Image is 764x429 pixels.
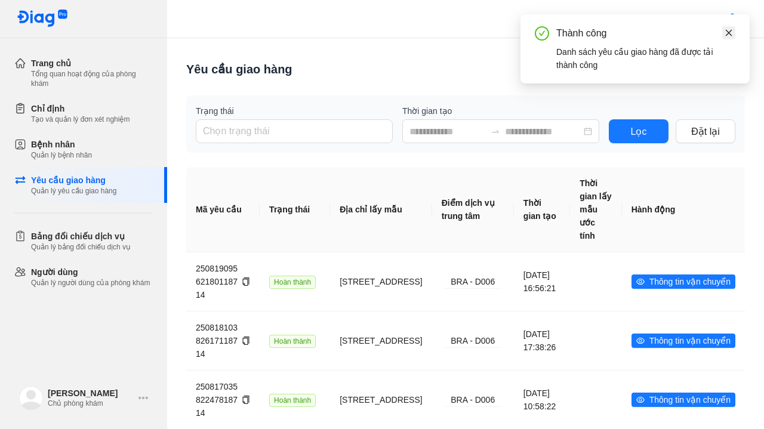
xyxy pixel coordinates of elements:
[725,29,733,37] span: close
[556,45,735,72] div: Danh sách yêu cầu giao hàng đã được tải thành công
[514,311,570,370] td: [DATE] 17:38:26
[445,334,501,348] div: BRA - D006
[514,370,570,429] td: [DATE] 10:58:22
[691,124,720,139] span: Đặt lại
[196,262,250,301] div: 25081909562180118714
[269,335,316,348] span: Hoàn thành
[196,321,250,360] div: 25081810382617118714
[514,252,570,311] td: [DATE] 16:56:21
[31,242,131,252] div: Quản lý bảng đối chiếu dịch vụ
[260,167,330,252] th: Trạng thái
[31,278,150,288] div: Quản lý người dùng của phòng khám
[432,167,514,252] th: Điểm dịch vụ trung tâm
[186,61,292,78] div: Yêu cầu giao hàng
[48,388,134,399] div: [PERSON_NAME]
[340,334,422,347] div: [STREET_ADDRESS]
[402,105,599,117] label: Thời gian tạo
[269,276,316,289] span: Hoàn thành
[445,275,501,289] div: BRA - D006
[609,119,668,143] button: Lọc
[31,266,150,278] div: Người dùng
[242,396,250,404] span: copy
[631,124,647,139] span: Lọc
[31,115,130,124] div: Tạo và quản lý đơn xét nghiệm
[649,334,731,347] span: Thông tin vận chuyển
[48,399,134,408] div: Chủ phòng khám
[631,334,735,348] button: eyeThông tin vận chuyển
[636,277,645,286] span: eye
[31,230,131,242] div: Bảng đối chiếu dịch vụ
[676,119,735,143] button: Đặt lại
[31,138,92,150] div: Bệnh nhân
[570,167,622,252] th: Thời gian lấy mẫu ước tính
[196,105,393,117] label: Trạng thái
[631,274,735,289] button: eyeThông tin vận chuyển
[491,126,500,136] span: to
[242,337,250,345] span: copy
[19,386,43,410] img: logo
[636,396,645,404] span: eye
[340,393,422,406] div: [STREET_ADDRESS]
[330,167,432,252] th: Địa chỉ lấy mẫu
[514,167,570,252] th: Thời gian tạo
[445,393,501,407] div: BRA - D006
[31,57,153,69] div: Trang chủ
[491,126,500,136] span: swap-right
[631,393,735,407] button: eyeThông tin vận chuyển
[649,275,731,288] span: Thông tin vận chuyển
[31,69,153,88] div: Tổng quan hoạt động của phòng khám
[186,167,260,252] th: Mã yêu cầu
[31,103,130,115] div: Chỉ định
[31,150,92,160] div: Quản lý bệnh nhân
[269,394,316,407] span: Hoàn thành
[340,275,422,288] div: [STREET_ADDRESS]
[649,393,731,406] span: Thông tin vận chuyển
[636,337,645,345] span: eye
[31,186,116,196] div: Quản lý yêu cầu giao hàng
[622,167,745,252] th: Hành động
[556,26,735,41] div: Thành công
[31,174,116,186] div: Yêu cầu giao hàng
[242,277,250,286] span: copy
[535,26,549,41] span: check-circle
[17,10,68,28] img: logo
[196,380,250,419] div: 25081703582247818714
